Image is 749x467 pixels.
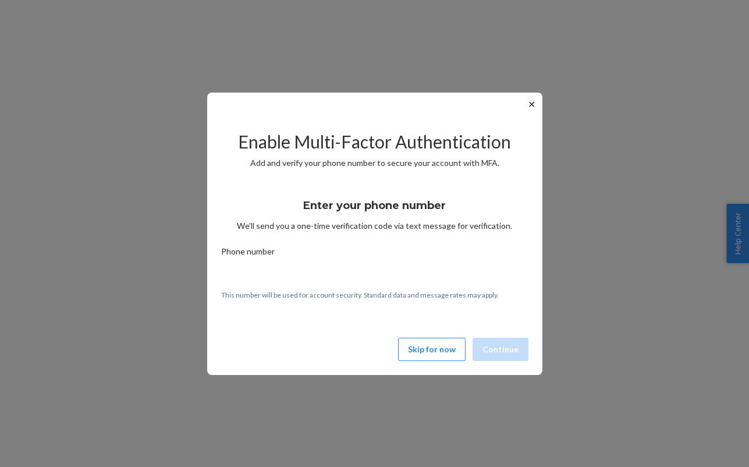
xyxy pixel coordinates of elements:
h2: Enable Multi-Factor Authentication [221,132,528,151]
p: Add and verify your phone number to secure your account with MFA. [221,157,528,169]
button: ✕ [526,97,538,111]
div: We’ll send you a one-time verification code via text message for verification. [221,189,528,232]
p: This number will be used for account security. Standard data and message rates may apply. [221,290,528,300]
button: Continue [473,338,528,361]
span: Phone number [221,246,275,262]
h3: Enter your phone number [303,198,446,213]
button: Skip for now [398,338,466,361]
